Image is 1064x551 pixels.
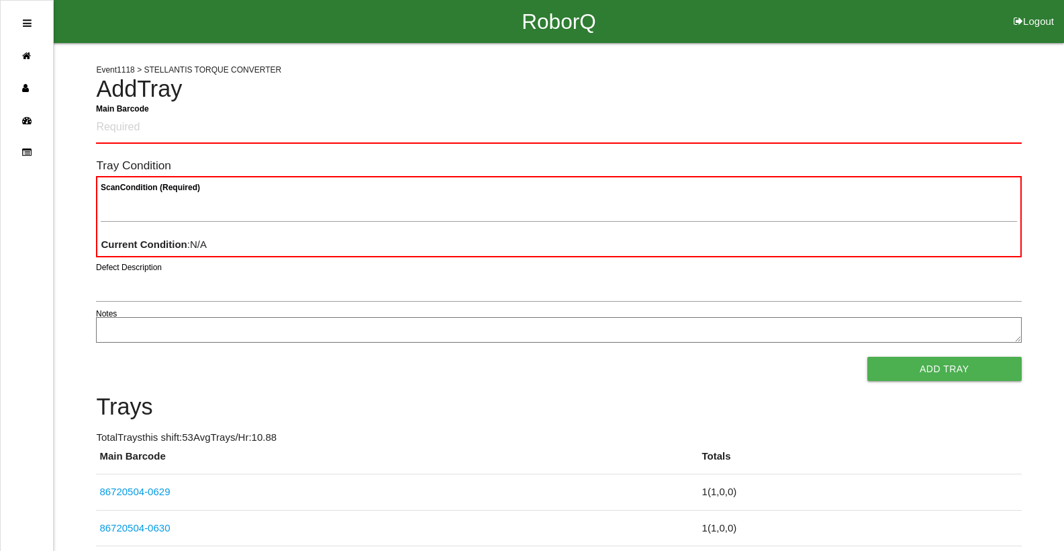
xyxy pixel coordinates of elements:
[96,159,1021,172] h6: Tray Condition
[96,449,698,474] th: Main Barcode
[101,239,187,250] b: Current Condition
[99,522,170,534] a: 86720504-0630
[96,65,281,75] span: Event 1118 > STELLANTIS TORQUE CONVERTER
[23,7,32,40] div: Open
[96,430,1021,446] p: Total Trays this shift: 53 Avg Trays /Hr: 10.88
[96,77,1021,102] h4: Add Tray
[101,239,207,250] span: : N/A
[99,486,170,497] a: 86720504-0629
[699,510,1022,546] td: 1 ( 1 , 0 , 0 )
[699,449,1022,474] th: Totals
[101,183,200,192] b: Scan Condition (Required)
[96,308,117,320] label: Notes
[96,112,1021,144] input: Required
[96,103,149,113] b: Main Barcode
[96,394,1021,420] h4: Trays
[867,357,1022,381] button: Add Tray
[96,261,162,273] label: Defect Description
[699,474,1022,511] td: 1 ( 1 , 0 , 0 )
